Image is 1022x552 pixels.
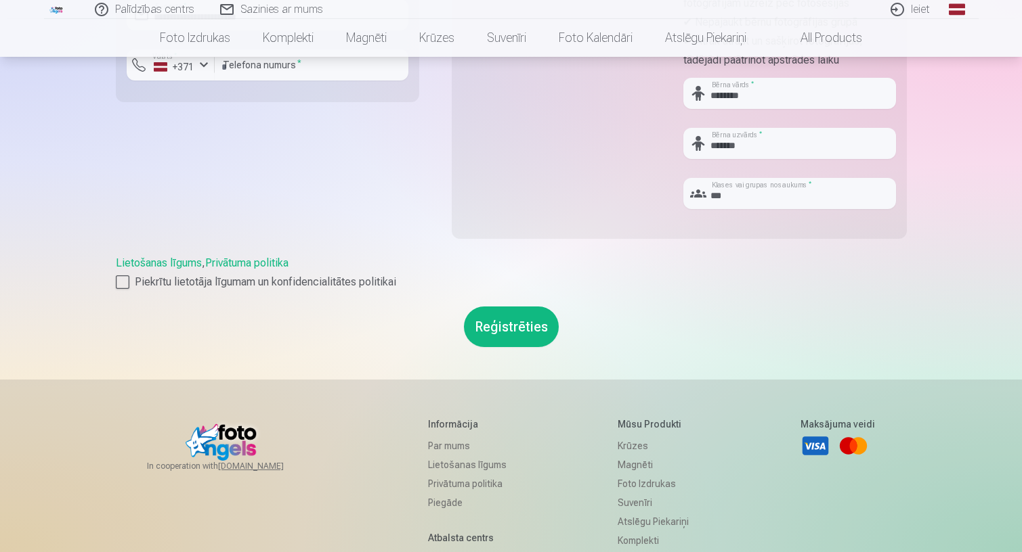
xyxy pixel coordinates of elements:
h5: Atbalsta centrs [428,531,507,545]
a: Suvenīri [471,19,542,57]
a: Visa [801,431,830,461]
a: Magnēti [618,455,689,474]
a: Privātuma politika [205,256,289,269]
a: Suvenīri [618,493,689,512]
a: Krūzes [618,436,689,455]
div: +371 [154,60,194,74]
a: Privātuma politika [428,474,507,493]
a: Krūzes [403,19,471,57]
a: All products [763,19,878,57]
a: Lietošanas līgums [428,455,507,474]
h5: Maksājuma veidi [801,417,875,431]
a: Mastercard [838,431,868,461]
a: Komplekti [247,19,330,57]
a: Komplekti [618,531,689,550]
a: Lietošanas līgums [116,256,202,269]
a: [DOMAIN_NAME] [218,461,316,471]
a: Atslēgu piekariņi [618,512,689,531]
a: Atslēgu piekariņi [649,19,763,57]
a: Par mums [428,436,507,455]
label: Piekrītu lietotāja līgumam un konfidencialitātes politikai [116,274,907,290]
h5: Informācija [428,417,507,431]
img: /fa1 [49,5,64,14]
a: Piegāde [428,493,507,512]
a: Foto izdrukas [144,19,247,57]
a: Foto kalendāri [542,19,649,57]
h5: Mūsu produkti [618,417,689,431]
button: Reģistrēties [464,306,559,347]
button: Valsts*+371 [127,49,215,80]
a: Magnēti [330,19,403,57]
a: Foto izdrukas [618,474,689,493]
div: , [116,255,907,290]
span: In cooperation with [147,461,316,471]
